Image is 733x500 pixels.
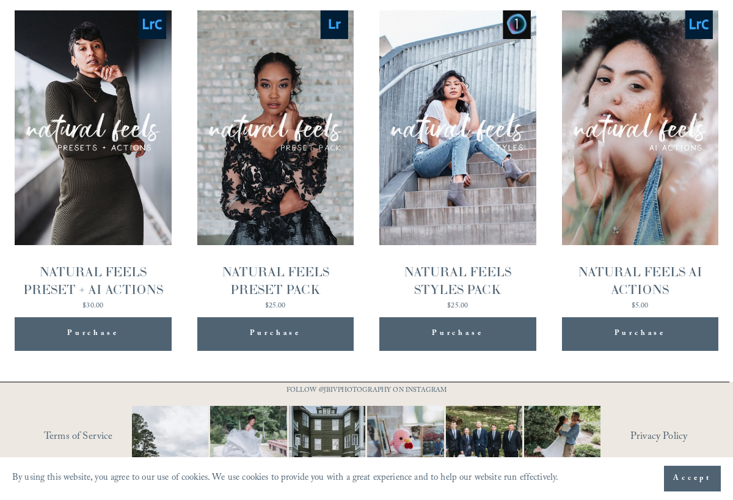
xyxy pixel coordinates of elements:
[614,326,666,342] span: Purchase
[664,466,721,491] button: Accept
[630,428,718,448] a: Privacy Policy
[12,469,558,488] p: By using this website, you agree to our use of cookies. We use cookies to provide you with a grea...
[673,472,712,485] span: Accept
[15,263,172,299] div: NATURAL FEELS PRESET + AI ACTIONS
[562,10,719,313] a: NATURAL FEELS AI ACTIONS
[379,263,536,299] div: NATURAL FEELS STYLES PACK
[191,406,306,482] img: Not every photo needs to be perfectly still, sometimes the best ones are the ones that feel like ...
[197,263,354,299] div: NATURAL FEELS PRESET PACK
[197,303,354,310] div: $25.00
[113,406,228,482] img: Definitely, not your typical #WideShotWednesday moment. It&rsquo;s all about the suits, the smile...
[427,406,542,482] img: Happy #InternationalDogDay to all the pups who have made wedding days, engagement sessions, and p...
[432,326,483,342] span: Purchase
[562,263,719,299] div: NATURAL FEELS AI ACTIONS
[524,393,600,494] img: It&rsquo;s that time of year where weddings and engagements pick up and I get the joy of capturin...
[348,406,463,482] img: This has got to be one of the cutest detail shots I've ever taken for a wedding! 📷 @thewoobles #I...
[197,317,354,351] button: Purchase
[279,384,454,397] p: FOLLOW @JBIVPHOTOGRAPHY ON INSTAGRAM
[15,317,172,351] button: Purchase
[67,326,119,342] span: Purchase
[379,10,536,313] a: NATURAL FEELS STYLES PACK
[562,317,719,351] button: Purchase
[197,10,354,313] a: NATURAL FEELS PRESET PACK
[379,317,536,351] button: Purchase
[250,326,301,342] span: Purchase
[15,10,172,313] a: NATURAL FEELS PRESET + AI ACTIONS
[15,303,172,310] div: $30.00
[44,428,161,448] a: Terms of Service
[379,303,536,310] div: $25.00
[562,303,719,310] div: $5.00
[278,406,377,482] img: Wideshots aren't just &quot;nice to have,&quot; they're a wedding day essential! 🙌 #Wideshotwedne...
